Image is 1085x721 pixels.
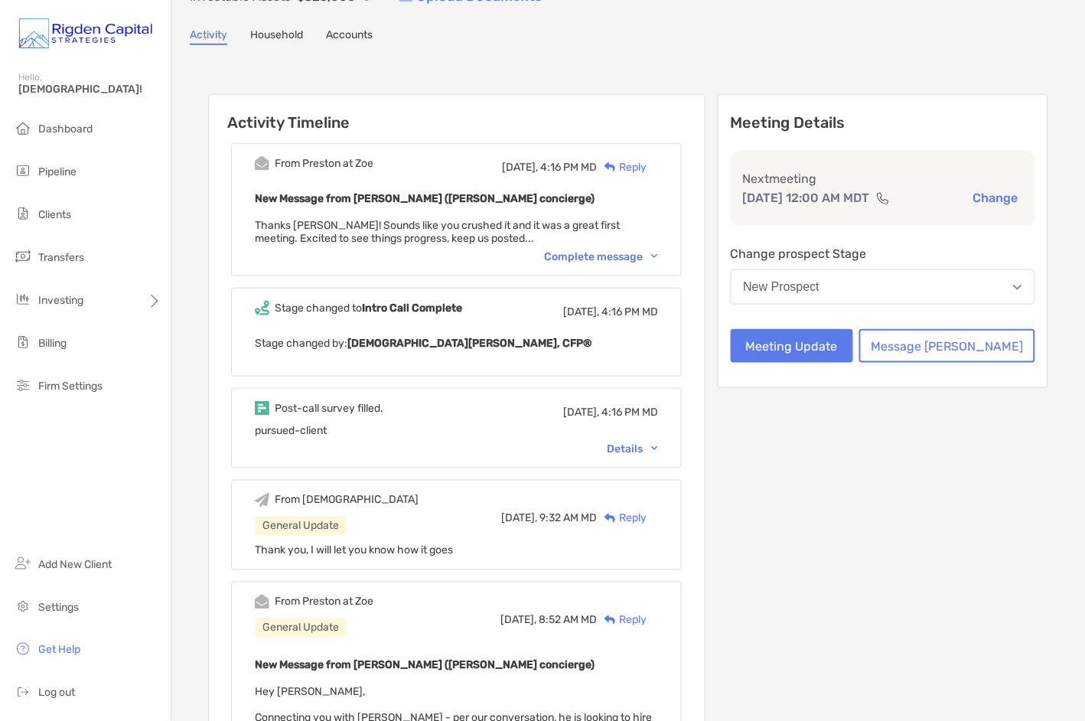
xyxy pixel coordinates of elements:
[38,294,83,307] span: Investing
[501,512,537,525] span: [DATE],
[255,517,347,536] div: General Update
[38,601,79,614] span: Settings
[597,612,647,628] div: Reply
[38,558,112,571] span: Add New Client
[255,659,595,672] b: New Message from [PERSON_NAME] ([PERSON_NAME] concierge)
[255,334,658,353] p: Stage changed by:
[275,402,383,415] div: Post-call survey filled.
[38,644,80,657] span: Get Help
[859,329,1035,363] button: Message [PERSON_NAME]
[604,514,616,524] img: Reply icon
[607,442,658,455] div: Details
[275,302,462,315] div: Stage changed to
[502,161,538,174] span: [DATE],
[275,494,419,507] div: From [DEMOGRAPHIC_DATA]
[651,254,658,259] img: Chevron icon
[38,122,93,135] span: Dashboard
[563,406,599,419] span: [DATE],
[38,337,67,350] span: Billing
[651,446,658,451] img: Chevron icon
[744,280,820,294] div: New Prospect
[255,424,327,437] span: pursued-client
[255,301,269,315] img: Event icon
[601,406,658,419] span: 4:16 PM MD
[18,83,161,96] span: [DEMOGRAPHIC_DATA]!
[604,162,616,172] img: Reply icon
[500,614,536,627] span: [DATE],
[275,157,373,170] div: From Preston at Zoe
[14,161,32,180] img: pipeline icon
[250,28,303,45] a: Household
[38,251,84,264] span: Transfers
[731,269,1036,305] button: New Prospect
[14,597,32,615] img: settings icon
[275,595,373,608] div: From Preston at Zoe
[14,204,32,223] img: clients icon
[1013,285,1022,290] img: Open dropdown arrow
[563,305,599,318] span: [DATE],
[14,247,32,266] img: transfers icon
[38,208,71,221] span: Clients
[14,290,32,308] img: investing icon
[255,219,620,245] span: Thanks [PERSON_NAME]! Sounds like you crushed it and it was a great first meeting. Excited to see...
[969,190,1023,206] button: Change
[190,28,227,45] a: Activity
[731,329,854,363] button: Meeting Update
[347,337,591,350] b: [DEMOGRAPHIC_DATA][PERSON_NAME], CFP®
[14,376,32,394] img: firm-settings icon
[601,305,658,318] span: 4:16 PM MD
[14,119,32,137] img: dashboard icon
[731,244,1036,263] p: Change prospect Stage
[38,380,103,393] span: Firm Settings
[731,113,1036,132] p: Meeting Details
[743,169,1024,188] p: Next meeting
[38,687,75,700] span: Log out
[604,615,616,625] img: Reply icon
[876,192,890,204] img: communication type
[209,95,705,132] h6: Activity Timeline
[14,683,32,701] img: logout icon
[743,188,870,207] p: [DATE] 12:00 AM MDT
[255,618,347,638] div: General Update
[255,156,269,171] img: Event icon
[539,614,597,627] span: 8:52 AM MD
[255,401,269,416] img: Event icon
[14,640,32,658] img: get-help icon
[255,544,453,557] span: Thank you, I will let you know how it goes
[14,554,32,573] img: add_new_client icon
[362,302,462,315] b: Intro Call Complete
[597,511,647,527] div: Reply
[255,192,595,205] b: New Message from [PERSON_NAME] ([PERSON_NAME] concierge)
[597,159,647,175] div: Reply
[539,512,597,525] span: 9:32 AM MD
[255,595,269,609] img: Event icon
[544,250,658,263] div: Complete message
[18,6,152,61] img: Zoe Logo
[14,333,32,351] img: billing icon
[38,165,77,178] span: Pipeline
[255,493,269,507] img: Event icon
[326,28,373,45] a: Accounts
[540,161,597,174] span: 4:16 PM MD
